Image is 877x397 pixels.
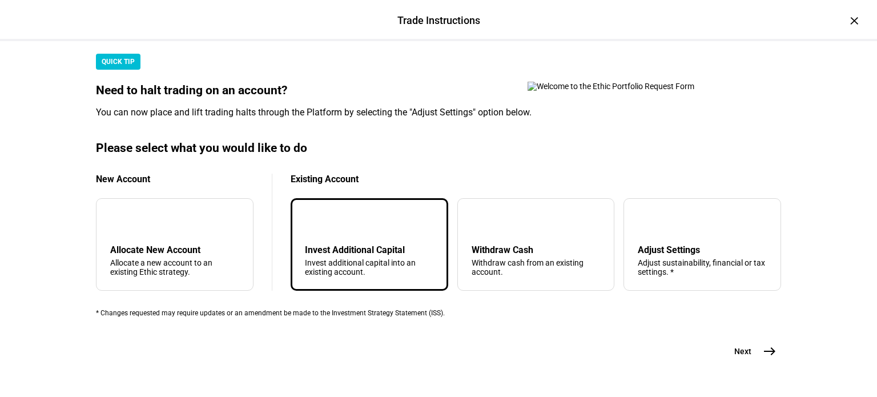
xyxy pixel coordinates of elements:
[397,13,480,28] div: Trade Instructions
[638,212,656,231] mat-icon: tune
[763,344,777,358] mat-icon: east
[638,244,767,255] div: Adjust Settings
[474,215,488,228] mat-icon: arrow_upward
[112,215,126,228] mat-icon: add
[96,309,781,317] div: * Changes requested may require updates or an amendment be made to the Investment Strategy Statem...
[96,83,781,98] div: Need to halt trading on an account?
[528,82,733,91] img: Welcome to the Ethic Portfolio Request Form
[845,11,863,30] div: ×
[472,244,601,255] div: Withdraw Cash
[96,141,781,155] div: Please select what you would like to do
[734,346,751,357] span: Next
[96,107,781,118] div: You can now place and lift trading halts through the Platform by selecting the "Adjust Settings" ...
[96,174,254,185] div: New Account
[472,258,601,276] div: Withdraw cash from an existing account.
[307,215,321,228] mat-icon: arrow_downward
[110,244,239,255] div: Allocate New Account
[305,244,434,255] div: Invest Additional Capital
[305,258,434,276] div: Invest additional capital into an existing account.
[291,174,781,185] div: Existing Account
[96,54,140,70] div: QUICK TIP
[721,340,781,363] button: Next
[638,258,767,276] div: Adjust sustainability, financial or tax settings. *
[110,258,239,276] div: Allocate a new account to an existing Ethic strategy.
